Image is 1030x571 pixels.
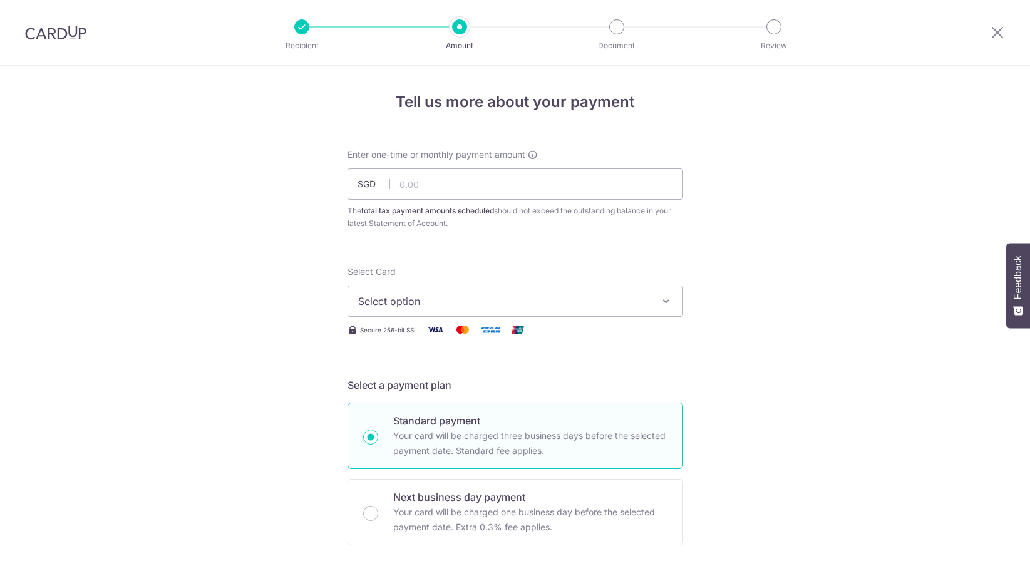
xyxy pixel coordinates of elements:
p: Standard payment [393,413,667,428]
div: The should not exceed the outstanding balance in your latest Statement of Account. [348,205,683,230]
h5: Select a payment plan [348,378,683,393]
p: Review [728,39,820,52]
span: SGD [358,178,390,190]
span: Select option [358,294,650,309]
span: Feedback [1012,255,1024,299]
img: CardUp [25,25,86,40]
img: Union Pay [505,322,530,337]
b: total tax payment amounts scheduled [361,206,494,215]
span: Enter one-time or monthly payment amount [348,148,525,161]
h4: Tell us more about your payment [348,91,683,113]
button: Feedback - Show survey [1006,243,1030,328]
button: Select option [348,285,683,317]
p: Document [570,39,663,52]
input: 0.00 [348,168,683,200]
p: Amount [413,39,506,52]
span: Secure 256-bit SSL [360,325,418,335]
img: American Express [478,322,503,337]
img: Visa [423,322,448,337]
iframe: Opens a widget where you can find more information [950,533,1017,565]
p: Your card will be charged three business days before the selected payment date. Standard fee appl... [393,428,667,458]
p: Next business day payment [393,490,667,505]
p: Your card will be charged one business day before the selected payment date. Extra 0.3% fee applies. [393,505,667,535]
img: Mastercard [450,322,475,337]
span: translation missing: en.payables.payment_networks.credit_card.summary.labels.select_card [348,266,396,277]
p: Recipient [255,39,348,52]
